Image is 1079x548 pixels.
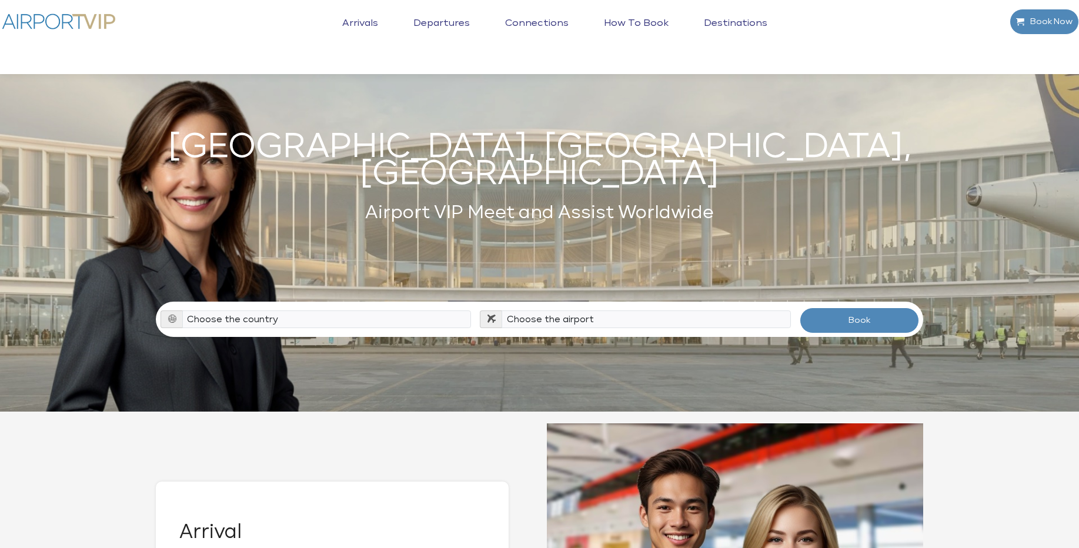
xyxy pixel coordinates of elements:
[502,18,572,47] a: Connections
[601,18,672,47] a: How to book
[339,18,381,47] a: Arrivals
[1024,9,1073,34] span: Book Now
[156,134,923,188] h1: [GEOGRAPHIC_DATA], [GEOGRAPHIC_DATA], [GEOGRAPHIC_DATA]
[800,308,919,333] button: Book
[701,18,770,47] a: Destinations
[1010,9,1079,35] a: Book Now
[156,200,923,226] h2: Airport VIP Meet and Assist Worldwide
[179,523,485,542] h2: Arrival
[410,18,473,47] a: Departures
